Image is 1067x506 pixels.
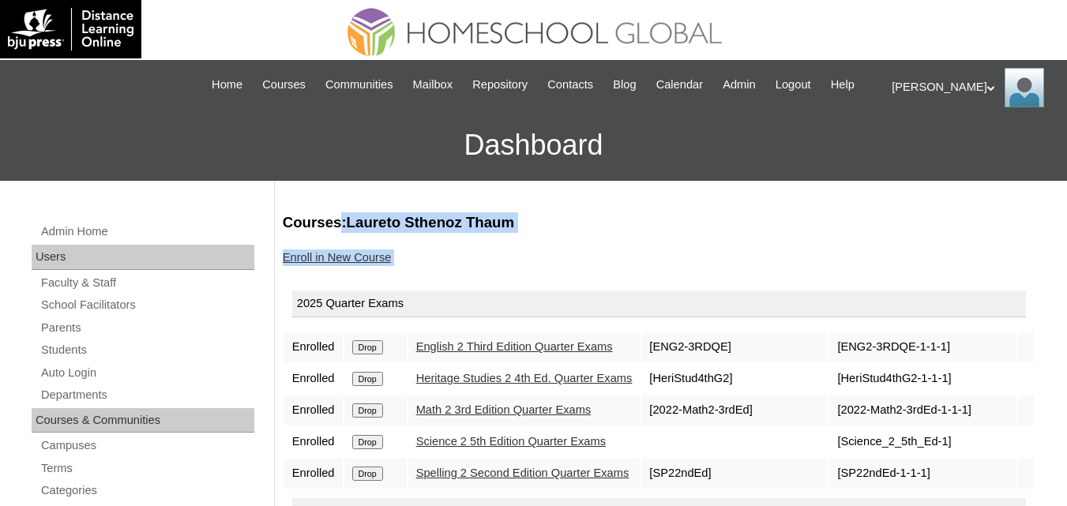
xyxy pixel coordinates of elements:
span: Communities [325,76,393,94]
td: [ENG2-3RDQE-1-1-1] [829,332,1016,362]
a: Students [39,340,254,360]
a: Math 2 3rd Edition Quarter Exams [416,403,592,416]
td: [2022-Math2-3rdEd] [641,395,828,425]
span: Mailbox [413,76,453,94]
td: Enrolled [284,364,343,394]
a: School Facilitators [39,295,254,315]
a: Admin Home [39,222,254,242]
td: [2022-Math2-3rdEd-1-1-1] [829,395,1016,425]
span: Blog [613,76,636,94]
a: Mailbox [405,76,461,94]
a: Blog [605,76,644,94]
a: Admin [715,76,764,94]
input: Drop [352,467,383,481]
img: logo-white.png [8,8,133,51]
a: Enroll in New Course [283,251,392,264]
div: [PERSON_NAME] [892,68,1051,107]
td: Enrolled [284,427,343,457]
a: Courses [254,76,314,94]
a: Logout [768,76,819,94]
td: [Science_2_5th_Ed-1] [829,427,1016,457]
a: Repository [464,76,535,94]
span: Logout [776,76,811,94]
td: [ENG2-3RDQE] [641,332,828,362]
span: Contacts [547,76,593,94]
div: Courses & Communities [32,408,254,433]
span: Courses [262,76,306,94]
span: Calendar [656,76,703,94]
div: 2025 Quarter Exams [292,290,1026,317]
a: Help [823,76,862,94]
span: Admin [723,76,756,94]
a: Terms [39,459,254,478]
a: Campuses [39,436,254,455]
img: Ariane Ebuen [1005,68,1044,107]
a: Parents [39,318,254,338]
span: Home [212,76,242,94]
a: Faculty & Staff [39,273,254,293]
a: Home [204,76,250,94]
h3: Courses:Laureto Sthenoz Thaum [283,212,1051,233]
td: Enrolled [284,395,343,425]
a: Contacts [539,76,601,94]
td: Enrolled [284,459,343,489]
a: Calendar [648,76,711,94]
a: Communities [317,76,401,94]
a: Spelling 2 Second Edition Quarter Exams [416,467,629,479]
td: [HeriStud4thG2-1-1-1] [829,364,1016,394]
input: Drop [352,435,383,449]
a: Science 2 5th Edition Quarter Exams [416,435,606,448]
input: Drop [352,372,383,386]
a: Departments [39,385,254,405]
h3: Dashboard [8,110,1059,181]
input: Drop [352,403,383,418]
a: Auto Login [39,363,254,383]
a: Categories [39,481,254,500]
td: Enrolled [284,332,343,362]
td: [SP22ndEd-1-1-1] [829,459,1016,489]
td: [HeriStud4thG2] [641,364,828,394]
a: English 2 Third Edition Quarter Exams [416,340,613,353]
div: Users [32,245,254,270]
span: Help [831,76,855,94]
input: Drop [352,340,383,354]
span: Repository [472,76,528,94]
td: [SP22ndEd] [641,459,828,489]
a: Heritage Studies 2 4th Ed. Quarter Exams [416,372,633,384]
